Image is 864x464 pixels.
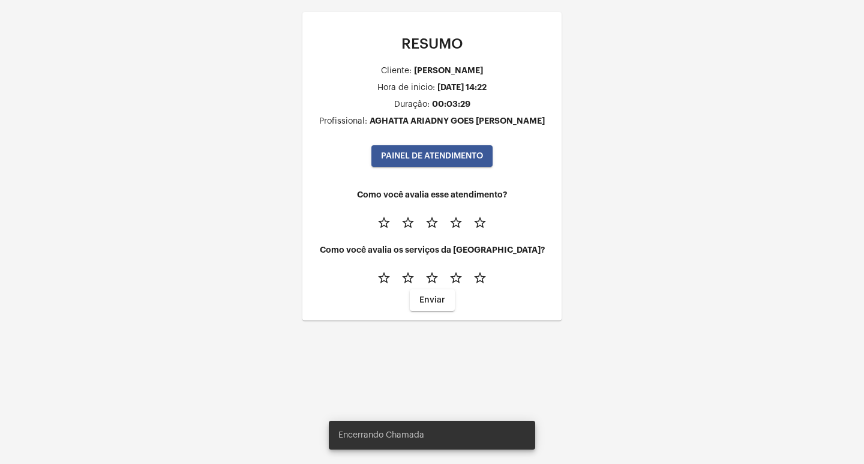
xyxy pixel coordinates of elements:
div: Profissional: [319,117,367,126]
div: [DATE] 14:22 [437,83,487,92]
div: Hora de inicio: [377,83,435,92]
div: 00:03:29 [432,100,470,109]
mat-icon: star_border [425,215,439,230]
mat-icon: star_border [377,215,391,230]
span: Encerrando Chamada [338,429,424,441]
mat-icon: star_border [449,271,463,285]
mat-icon: star_border [425,271,439,285]
div: Cliente: [381,67,412,76]
div: [PERSON_NAME] [414,66,483,75]
mat-icon: star_border [401,271,415,285]
button: PAINEL DE ATENDIMENTO [371,145,493,167]
mat-icon: star_border [401,215,415,230]
mat-icon: star_border [377,271,391,285]
button: Enviar [410,289,455,311]
h4: Como você avalia esse atendimento? [312,190,552,199]
h4: Como você avalia os serviços da [GEOGRAPHIC_DATA]? [312,246,552,255]
div: AGHATTA ARIADNY GOES [PERSON_NAME] [370,116,545,125]
mat-icon: star_border [473,215,487,230]
mat-icon: star_border [473,271,487,285]
span: Enviar [419,296,445,304]
div: Duração: [394,100,430,109]
p: RESUMO [312,36,552,52]
mat-icon: star_border [449,215,463,230]
span: PAINEL DE ATENDIMENTO [381,152,483,160]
